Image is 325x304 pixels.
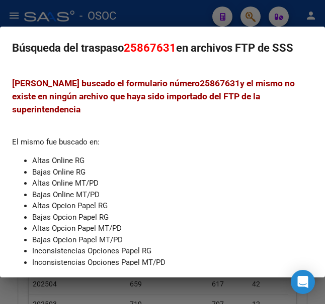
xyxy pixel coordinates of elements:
div: El mismo fue buscado en: [12,77,313,268]
li: Altas Online RG [32,155,313,167]
h2: Búsqueda del traspaso en archivos FTP de SSS [12,39,313,58]
strong: 25867631 [200,78,240,88]
div: Open Intercom Messenger [291,270,315,294]
li: Bajas Opcion Papel MT/PD [32,234,313,246]
li: Altas Opcion Papel RG [32,200,313,212]
li: Bajas Opcion Papel RG [32,212,313,223]
li: Inconsistencias Opciones Papel MT/PD [32,257,313,268]
li: Bajas Online RG [32,167,313,178]
li: Inconsistencias Opciones Papel RG [32,245,313,257]
span: 25867631 [124,42,176,54]
li: Altas Online MT/PD [32,178,313,189]
li: Altas Opcion Papel MT/PD [32,223,313,234]
span: [PERSON_NAME] buscado el formulario número y el mismo no existe en ningún archivo que haya sido i... [12,78,295,115]
li: Bajas Online MT/PD [32,189,313,201]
